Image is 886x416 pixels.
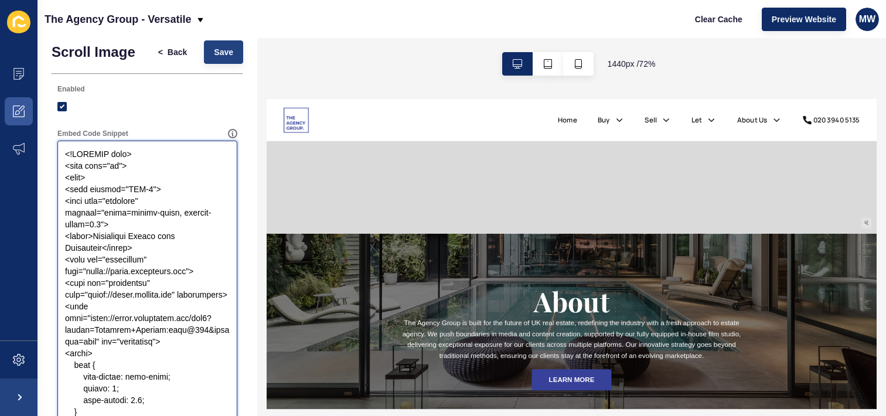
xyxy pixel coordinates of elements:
button: <Back [148,40,197,64]
a: About Us [650,22,693,36]
label: Embed Code Snippet [57,129,128,138]
span: MW [859,13,875,25]
button: Preview Website [762,8,846,31]
p: The Agency Group - Versatile [45,5,191,34]
span: Preview Website [772,13,836,25]
div: Scroll [5,127,839,179]
a: 020 3940 5135 [741,22,820,36]
label: Enabled [57,84,85,94]
span: Back [168,46,187,58]
div: 020 3940 5135 [756,22,820,36]
button: Save [204,40,243,64]
a: Home [403,22,430,36]
h1: Scroll Image [52,44,135,60]
a: LEARN MORE [367,374,477,403]
span: Clear Cache [695,13,742,25]
button: Clear Cache [685,8,752,31]
h2: About [183,271,661,302]
p: The Agency Group is built for the future of UK real estate, redefining the industry with a fresh ... [183,302,661,362]
span: 1440 px / 72 % [608,58,656,70]
span: Save [214,46,233,58]
span: < [158,46,163,58]
a: Buy [458,22,475,36]
a: Let [588,22,602,36]
a: Sell [523,22,540,36]
img: Company logo [23,12,59,47]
